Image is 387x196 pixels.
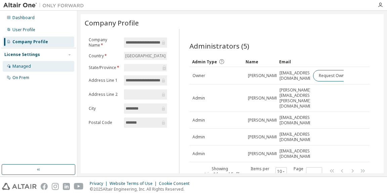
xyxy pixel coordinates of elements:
[189,41,249,51] span: Administrators (5)
[3,2,87,9] img: Altair One
[4,52,40,57] div: License Settings
[192,151,205,156] span: Admin
[63,183,70,190] img: linkedin.svg
[12,64,31,69] div: Managed
[279,148,313,159] span: [EMAIL_ADDRESS][DOMAIN_NAME]
[12,15,35,20] div: Dashboard
[41,183,48,190] img: facebook.svg
[12,39,48,45] div: Company Profile
[124,52,168,60] div: [GEOGRAPHIC_DATA]
[90,186,193,192] p: © 2025 Altair Engineering, Inc. All Rights Reserved.
[159,181,193,186] div: Cookie Consent
[89,37,120,48] label: Company Name
[90,181,110,186] div: Privacy
[293,166,322,177] span: Page n.
[248,151,279,156] span: [PERSON_NAME]
[279,56,307,67] div: Email
[12,27,35,32] div: User Profile
[192,95,205,101] span: Admin
[200,166,240,177] span: Showing entries 1 through 5 of 5
[74,183,84,190] img: youtube.svg
[85,18,139,27] span: Company Profile
[247,166,287,177] span: Items per page
[192,59,217,65] span: Admin Type
[248,118,279,123] span: [PERSON_NAME]
[313,70,370,81] button: Request Owner Change
[192,73,205,78] span: Owner
[124,52,167,60] div: [GEOGRAPHIC_DATA]
[279,70,313,81] span: [EMAIL_ADDRESS][DOMAIN_NAME]
[277,169,285,174] button: 10
[279,132,313,142] span: [EMAIL_ADDRESS][DOMAIN_NAME]
[248,95,279,101] span: [PERSON_NAME]
[12,75,29,80] div: On Prem
[89,92,120,97] label: Address Line 2
[192,134,205,140] span: Admin
[89,120,120,125] label: Postal Code
[89,106,120,111] label: City
[110,181,159,186] div: Website Terms of Use
[248,73,279,78] span: [PERSON_NAME]
[89,53,120,59] label: Country
[192,118,205,123] span: Admin
[248,134,279,140] span: [PERSON_NAME]
[2,183,37,190] img: altair_logo.svg
[279,115,313,126] span: [EMAIL_ADDRESS][DOMAIN_NAME]
[89,65,120,70] label: State/Province
[279,87,313,109] span: [PERSON_NAME][EMAIL_ADDRESS][PERSON_NAME][DOMAIN_NAME]
[246,56,274,67] div: Name
[89,78,120,83] label: Address Line 1
[52,183,59,190] img: instagram.svg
